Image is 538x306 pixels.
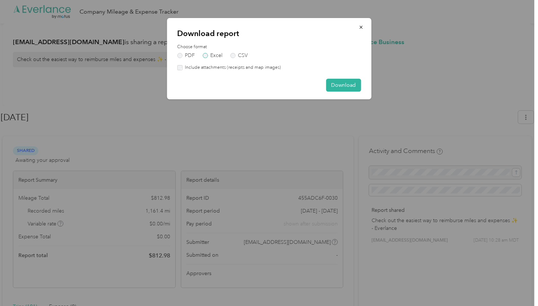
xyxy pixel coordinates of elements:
[230,53,248,58] label: CSV
[177,53,195,58] label: PDF
[182,64,281,71] label: Include attachments (receipts and map images)
[177,44,361,50] label: Choose format
[203,53,222,58] label: Excel
[177,28,361,39] p: Download report
[326,79,361,92] button: Download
